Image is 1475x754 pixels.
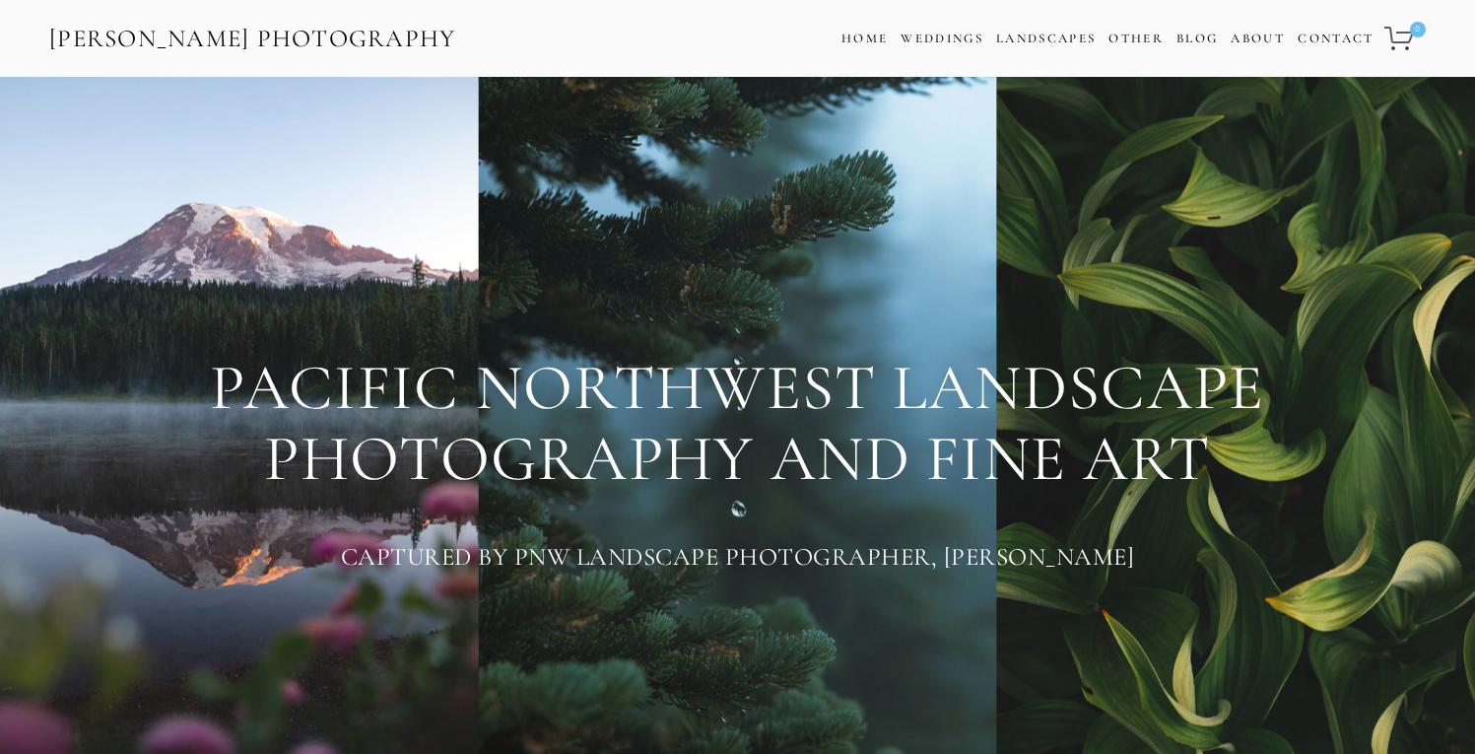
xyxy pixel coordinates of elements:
a: Weddings [901,31,983,46]
a: Other [1108,31,1164,46]
a: About [1231,25,1285,53]
h1: PACIFIC NORTHWEST LANDSCAPE PHOTOGRAPHY AND FINE ART [49,353,1426,494]
a: Landscapes [996,31,1096,46]
h3: Captured By PNW Landscape Photographer, [PERSON_NAME] [49,537,1426,577]
a: Contact [1298,25,1374,53]
a: Blog [1176,25,1218,53]
a: [PERSON_NAME] Photography [47,17,458,61]
a: 0 items in cart [1381,15,1428,62]
span: 0 [1410,22,1426,37]
a: Home [841,25,888,53]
